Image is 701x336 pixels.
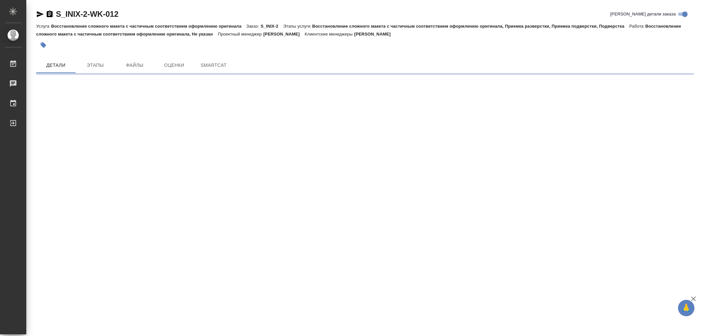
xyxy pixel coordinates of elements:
button: 🙏 [678,300,694,316]
span: [PERSON_NAME] детали заказа [610,11,676,17]
button: Скопировать ссылку для ЯМессенджера [36,10,44,18]
span: Оценки [158,61,190,69]
p: [PERSON_NAME] [354,32,396,37]
a: S_INIX-2-WK-012 [56,10,118,18]
button: Добавить тэг [36,38,51,52]
span: Файлы [119,61,151,69]
p: Заказ: [246,24,261,29]
p: Клиентские менеджеры [305,32,354,37]
button: Скопировать ссылку [46,10,54,18]
p: Восстановление сложного макета с частичным соответствием оформлению оригинала [51,24,246,29]
p: Проектный менеджер [218,32,263,37]
span: SmartCat [198,61,229,69]
span: 🙏 [681,301,692,315]
p: Работа [629,24,645,29]
p: S_INIX-2 [261,24,283,29]
span: Этапы [80,61,111,69]
p: Услуга [36,24,51,29]
span: Детали [40,61,72,69]
p: Восстановление сложного макета с частичным соответствием оформлению оригинала, Приемка разверстки... [312,24,629,29]
p: [PERSON_NAME] [263,32,305,37]
p: Этапы услуги [283,24,312,29]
